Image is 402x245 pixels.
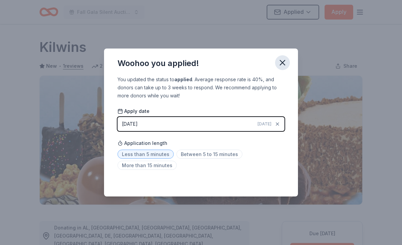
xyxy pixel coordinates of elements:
span: Application length [118,139,167,147]
span: Between 5 to 15 minutes [176,150,242,159]
span: Less than 5 minutes [118,150,174,159]
button: [DATE][DATE] [118,117,284,131]
span: More than 15 minutes [118,161,177,170]
div: You updated the status to . Average response rate is 40%, and donors can take up to 3 weeks to re... [118,75,284,100]
div: Woohoo you applied! [118,58,199,69]
span: Apply date [118,108,149,115]
div: [DATE] [122,120,138,128]
span: [DATE] [258,121,271,127]
b: applied [174,76,192,82]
